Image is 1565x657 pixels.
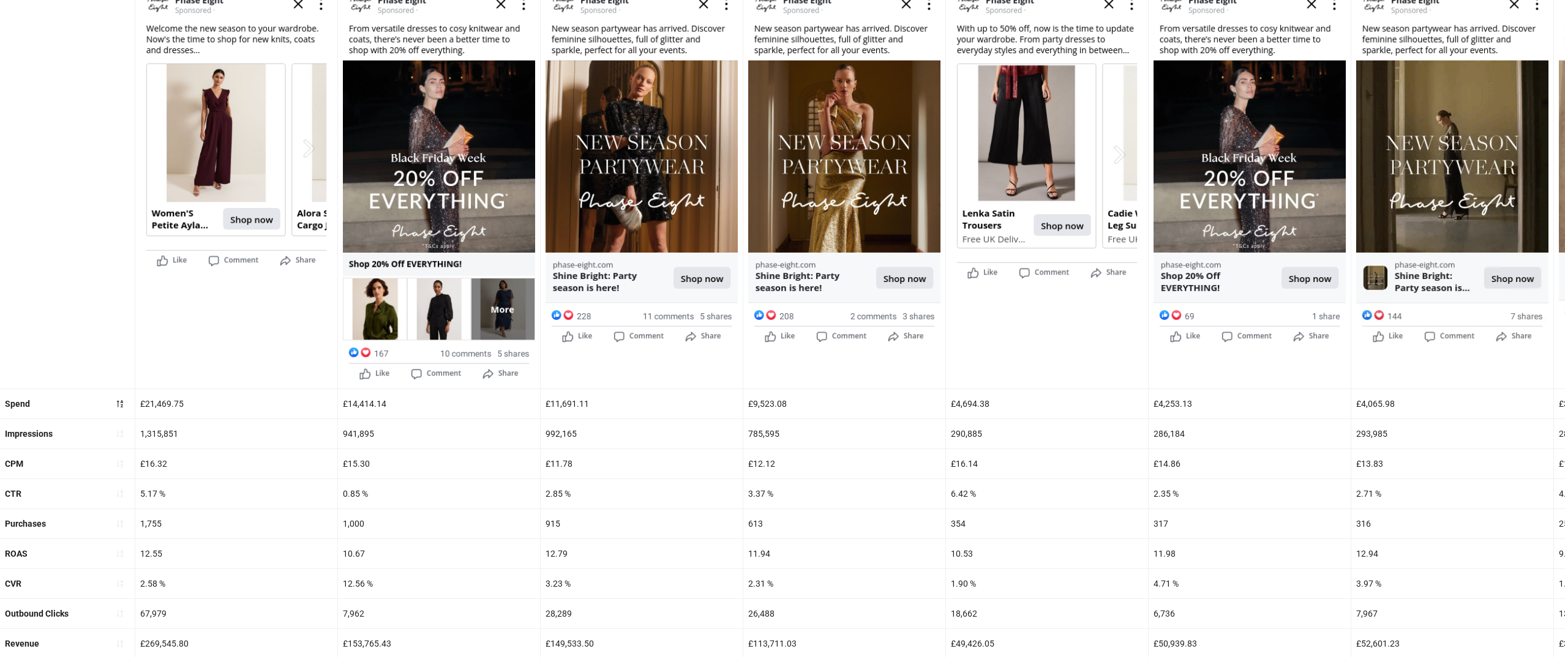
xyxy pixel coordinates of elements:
[541,509,743,538] div: 915
[743,509,945,538] div: 613
[5,519,46,529] b: Purchases
[541,449,743,478] div: £11.78
[1149,419,1351,448] div: 286,184
[1149,509,1351,538] div: 317
[1351,479,1553,508] div: 2.71 %
[1351,449,1553,478] div: £13.83
[1149,599,1351,628] div: 6,736
[5,549,28,559] b: ROAS
[338,479,540,508] div: 0.85 %
[116,519,124,528] span: sort-ascending
[1351,539,1553,568] div: 12.94
[135,539,337,568] div: 12.55
[1351,509,1553,538] div: 316
[135,389,337,418] div: £21,469.75
[743,479,945,508] div: 3.37 %
[1149,479,1351,508] div: 2.35 %
[135,599,337,628] div: 67,979
[116,639,124,648] span: sort-ascending
[743,599,945,628] div: 26,488
[946,599,1148,628] div: 18,662
[541,419,743,448] div: 992,165
[116,579,124,588] span: sort-ascending
[338,539,540,568] div: 10.67
[116,429,124,438] span: sort-ascending
[1149,449,1351,478] div: £14.86
[135,449,337,478] div: £16.32
[541,479,743,508] div: 2.85 %
[1149,389,1351,418] div: £4,253.13
[338,449,540,478] div: £15.30
[116,549,124,558] span: sort-ascending
[338,419,540,448] div: 941,895
[946,479,1148,508] div: 6.42 %
[1149,539,1351,568] div: 11.98
[135,569,337,598] div: 2.58 %
[338,599,540,628] div: 7,962
[5,459,23,469] b: CPM
[541,539,743,568] div: 12.79
[541,389,743,418] div: £11,691.11
[946,389,1148,418] div: £4,694.38
[946,539,1148,568] div: 10.53
[5,399,30,409] b: Spend
[946,449,1148,478] div: £16.14
[5,489,21,499] b: CTR
[116,459,124,468] span: sort-ascending
[743,389,945,418] div: £9,523.08
[116,489,124,498] span: sort-ascending
[5,579,21,588] b: CVR
[116,609,124,618] span: sort-ascending
[743,449,945,478] div: £12.12
[1351,599,1553,628] div: 7,967
[338,389,540,418] div: £14,414.14
[338,569,540,598] div: 12.56 %
[5,639,39,648] b: Revenue
[135,479,337,508] div: 5.17 %
[1351,569,1553,598] div: 3.97 %
[338,509,540,538] div: 1,000
[541,569,743,598] div: 3.23 %
[946,569,1148,598] div: 1.90 %
[5,609,69,618] b: Outbound Clicks
[541,599,743,628] div: 28,289
[1351,419,1553,448] div: 293,985
[1149,569,1351,598] div: 4.71 %
[946,509,1148,538] div: 354
[5,429,53,439] b: Impressions
[743,419,945,448] div: 785,595
[135,419,337,448] div: 1,315,851
[743,539,945,568] div: 11.94
[946,419,1148,448] div: 290,885
[743,569,945,598] div: 2.31 %
[135,509,337,538] div: 1,755
[116,399,124,408] span: sort-descending
[1351,389,1553,418] div: £4,065.98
